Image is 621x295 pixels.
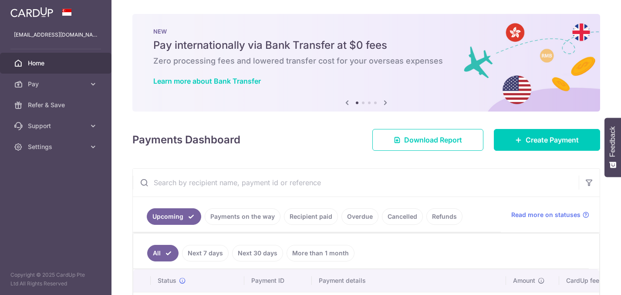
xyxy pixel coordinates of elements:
a: Refunds [426,208,462,225]
span: Read more on statuses [511,210,580,219]
a: Overdue [341,208,378,225]
a: Payments on the way [205,208,280,225]
span: CardUp fee [566,276,599,285]
span: Support [28,122,85,130]
button: Feedback - Show survey [604,118,621,177]
img: CardUp [10,7,53,17]
a: Next 7 days [182,245,229,261]
h4: Payments Dashboard [132,132,240,148]
a: Cancelled [382,208,423,225]
span: Create Payment [526,135,579,145]
a: More than 1 month [287,245,354,261]
span: Feedback [609,126,617,157]
a: Learn more about Bank Transfer [153,77,261,85]
a: Read more on statuses [511,210,589,219]
a: Upcoming [147,208,201,225]
a: Create Payment [494,129,600,151]
p: [EMAIL_ADDRESS][DOMAIN_NAME] [14,31,98,39]
a: Recipient paid [284,208,338,225]
th: Payment ID [244,269,312,292]
span: Status [158,276,176,285]
a: Download Report [372,129,483,151]
p: NEW [153,28,579,35]
a: All [147,245,179,261]
span: Amount [513,276,535,285]
span: Refer & Save [28,101,85,109]
span: Download Report [404,135,462,145]
img: Bank transfer banner [132,14,600,112]
span: Settings [28,142,85,151]
a: Next 30 days [232,245,283,261]
input: Search by recipient name, payment id or reference [133,169,579,197]
span: Home [28,59,85,68]
h6: Zero processing fees and lowered transfer cost for your overseas expenses [153,56,579,66]
span: Pay [28,80,85,88]
th: Payment details [312,269,506,292]
h5: Pay internationally via Bank Transfer at $0 fees [153,38,579,52]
